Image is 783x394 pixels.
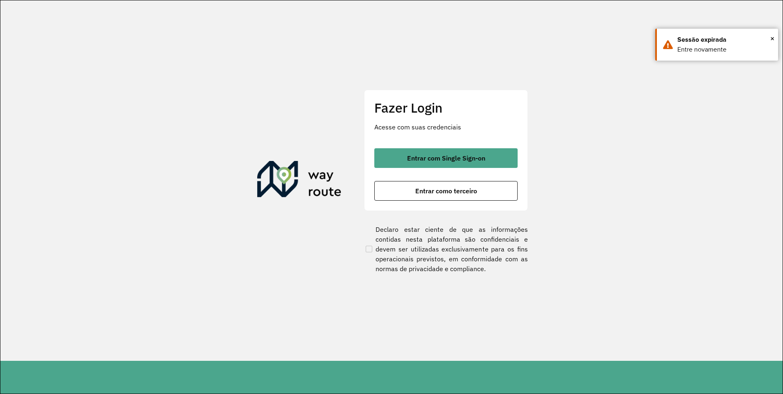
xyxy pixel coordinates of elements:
[770,32,774,45] button: Close
[407,155,485,161] span: Entrar com Single Sign-on
[374,148,518,168] button: button
[257,161,342,200] img: Roteirizador AmbevTech
[677,35,772,45] div: Sessão expirada
[364,224,528,274] label: Declaro estar ciente de que as informações contidas nesta plataforma são confidenciais e devem se...
[374,181,518,201] button: button
[374,100,518,115] h2: Fazer Login
[415,188,477,194] span: Entrar como terceiro
[770,32,774,45] span: ×
[677,45,772,54] div: Entre novamente
[374,122,518,132] p: Acesse com suas credenciais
